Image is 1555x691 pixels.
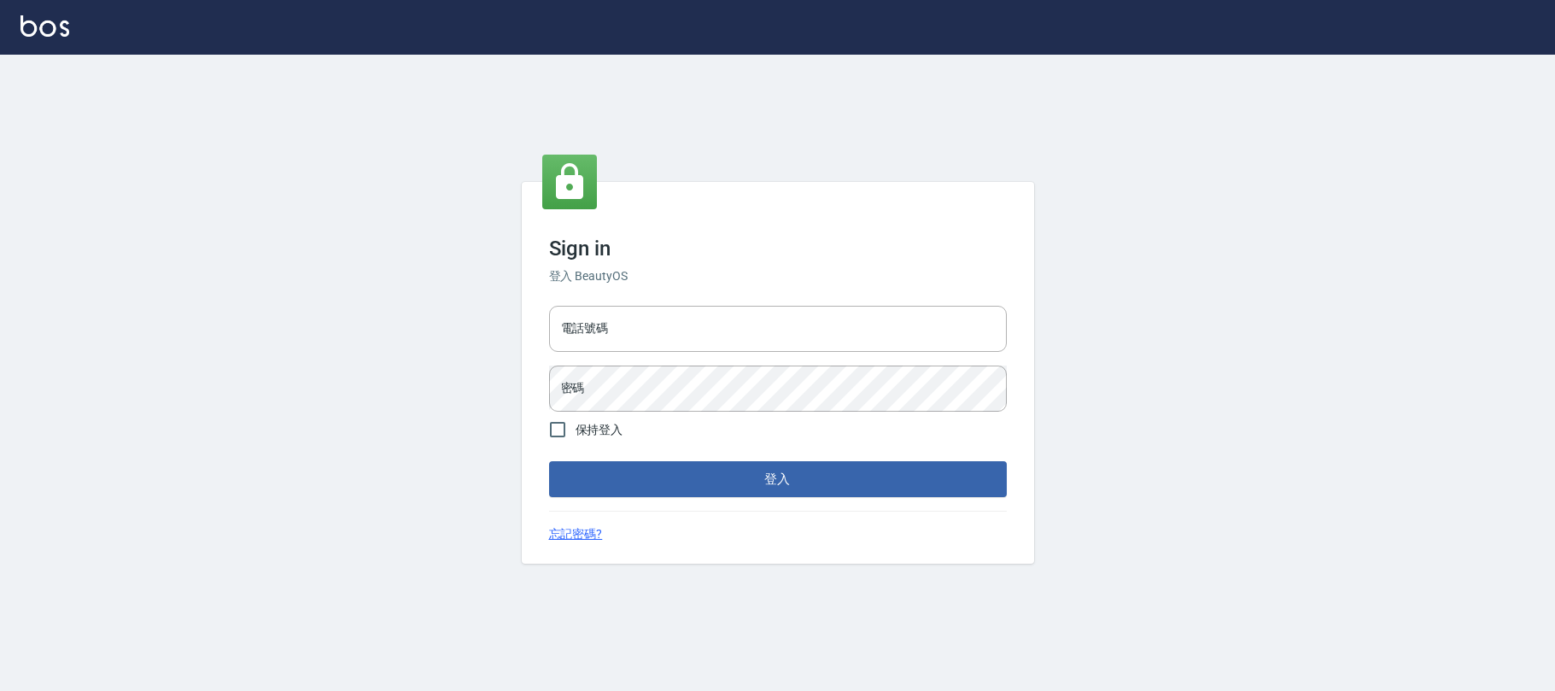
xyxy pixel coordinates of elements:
[549,267,1007,285] h6: 登入 BeautyOS
[576,421,623,439] span: 保持登入
[549,461,1007,497] button: 登入
[20,15,69,37] img: Logo
[549,237,1007,261] h3: Sign in
[549,525,603,543] a: 忘記密碼?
